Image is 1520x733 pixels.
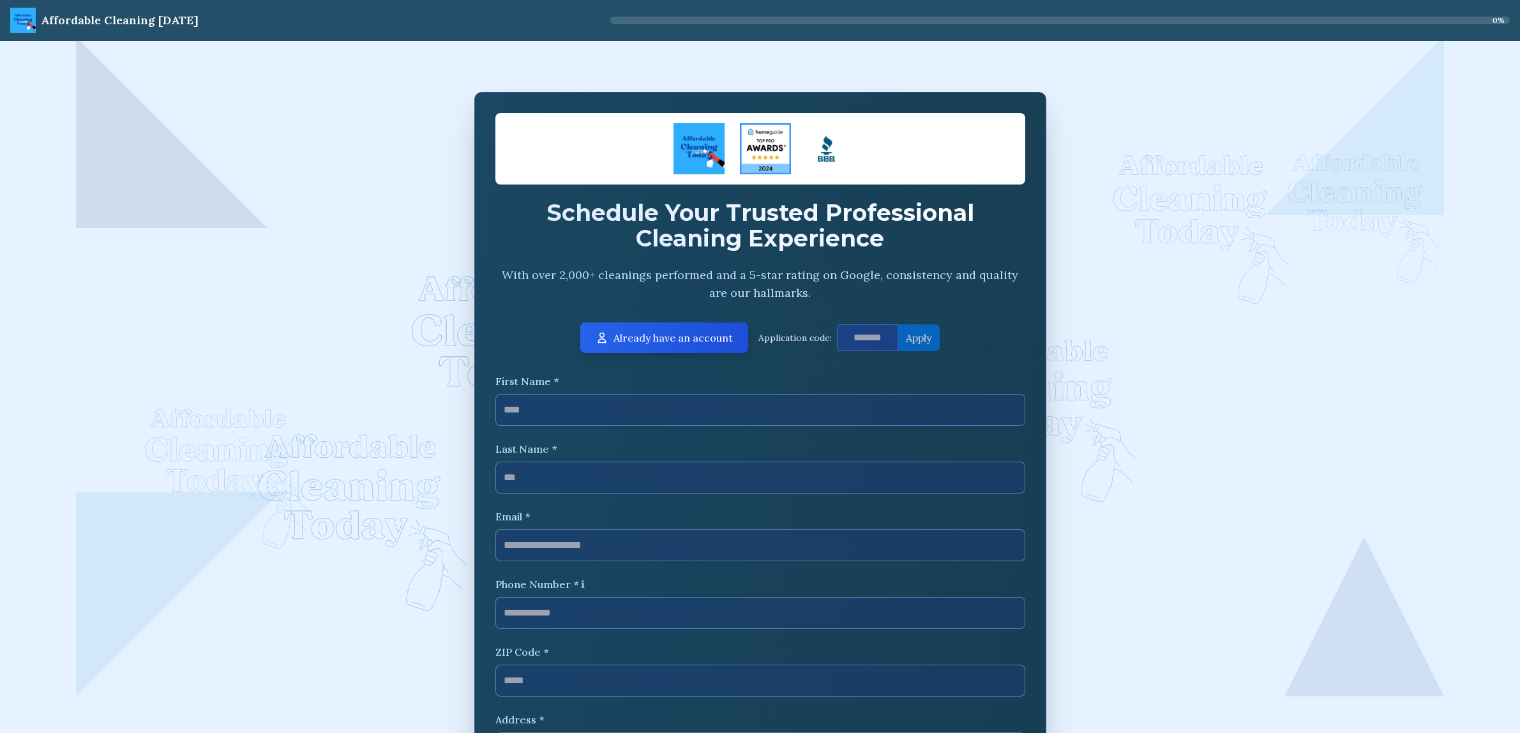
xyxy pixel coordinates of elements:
span: 0 % [1493,15,1505,26]
p: With over 2,000+ cleanings performed and a 5-star rating on Google, consistency and quality are o... [495,266,1025,302]
label: Address * [495,712,1025,727]
img: ACT Logo [10,8,36,33]
img: Four Seasons Cleaning [740,123,791,174]
p: Application code: [758,331,832,344]
label: Phone Number * [495,577,585,592]
h2: Schedule Your Trusted Professional Cleaning Experience [495,200,1025,251]
span: ℹ [581,577,585,592]
button: Apply [898,324,940,351]
button: Already have an account [580,322,748,353]
div: Phone Number *ℹ [495,577,585,594]
div: Affordable Cleaning [DATE] [41,11,199,29]
label: First Name * [495,374,1025,389]
img: ACT Logo [673,123,725,174]
img: Logo Square [801,123,852,174]
label: ZIP Code * [495,644,1025,660]
label: Email * [495,509,1025,524]
label: Last Name * [495,441,1025,457]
